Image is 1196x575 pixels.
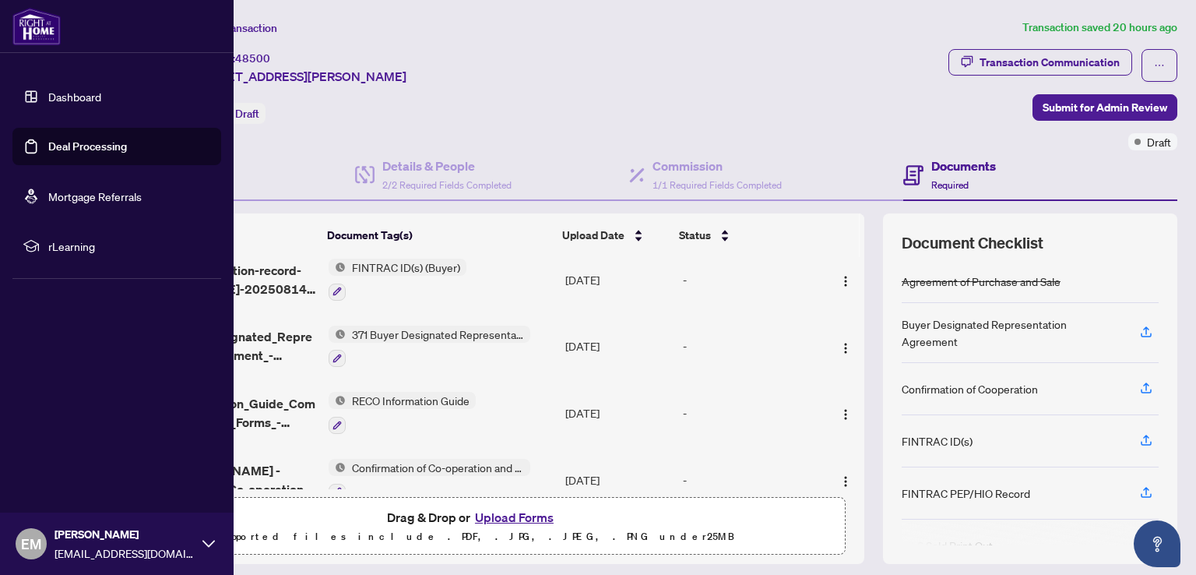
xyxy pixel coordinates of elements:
[653,179,782,191] span: 1/1 Required Fields Completed
[948,49,1132,76] button: Transaction Communication
[902,380,1038,397] div: Confirmation of Cooperation
[1134,520,1180,567] button: Open asap
[329,459,346,476] img: Status Icon
[48,139,127,153] a: Deal Processing
[833,467,858,492] button: Logo
[346,459,530,476] span: Confirmation of Co-operation and Representation—Buyer/Seller
[48,189,142,203] a: Mortgage Referrals
[683,271,817,288] div: -
[21,533,41,555] span: EM
[110,527,835,546] p: Supported files include .PDF, .JPG, .JPEG, .PNG under 25 MB
[48,90,101,104] a: Dashboard
[683,404,817,422] div: -
[382,179,512,191] span: 2/2 Required Fields Completed
[55,545,195,562] span: [EMAIL_ADDRESS][DOMAIN_NAME]
[902,232,1043,254] span: Document Checklist
[559,379,677,446] td: [DATE]
[559,313,677,380] td: [DATE]
[839,408,852,421] img: Logo
[679,227,711,244] span: Status
[902,273,1061,290] div: Agreement of Purchase and Sale
[902,432,973,450] div: FINTRAC ID(s)
[839,275,852,287] img: Logo
[321,213,557,257] th: Document Tag(s)
[329,392,346,409] img: Status Icon
[562,227,624,244] span: Upload Date
[980,50,1120,75] div: Transaction Communication
[1147,133,1171,150] span: Draft
[329,326,346,343] img: Status Icon
[12,8,61,45] img: logo
[346,259,466,276] span: FINTRAC ID(s) (Buyer)
[839,475,852,488] img: Logo
[839,342,852,355] img: Logo
[559,446,677,513] td: [DATE]
[470,507,558,527] button: Upload Forms
[1154,60,1165,71] span: ellipsis
[683,471,817,489] div: -
[1043,95,1167,120] span: Submit for Admin Review
[1022,19,1177,37] article: Transaction saved 20 hours ago
[1032,94,1177,121] button: Submit for Admin Review
[559,246,677,313] td: [DATE]
[235,107,259,121] span: Draft
[329,326,530,368] button: Status Icon371 Buyer Designated Representation Agreement - Authority for Purchase or Lease
[833,400,858,425] button: Logo
[902,485,1030,502] div: FINTRAC PEP/HIO Record
[329,392,476,434] button: Status IconRECO Information Guide
[653,157,782,175] h4: Commission
[931,157,996,175] h4: Documents
[387,507,558,527] span: Drag & Drop or
[235,51,270,65] span: 48500
[100,498,845,556] span: Drag & Drop orUpload FormsSupported files include .PDF, .JPG, .JPEG, .PNG under25MB
[833,333,858,358] button: Logo
[55,526,195,543] span: [PERSON_NAME]
[683,337,817,355] div: -
[833,267,858,292] button: Logo
[48,238,210,255] span: rLearning
[193,67,406,86] span: [STREET_ADDRESS][PERSON_NAME]
[556,213,672,257] th: Upload Date
[346,326,530,343] span: 371 Buyer Designated Representation Agreement - Authority for Purchase or Lease
[194,21,277,35] span: View Transaction
[346,392,476,409] span: RECO Information Guide
[329,259,346,276] img: Status Icon
[329,459,530,501] button: Status IconConfirmation of Co-operation and Representation—Buyer/Seller
[673,213,818,257] th: Status
[329,259,466,301] button: Status IconFINTRAC ID(s) (Buyer)
[902,316,1121,350] div: Buyer Designated Representation Agreement
[931,179,969,191] span: Required
[382,157,512,175] h4: Details & People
